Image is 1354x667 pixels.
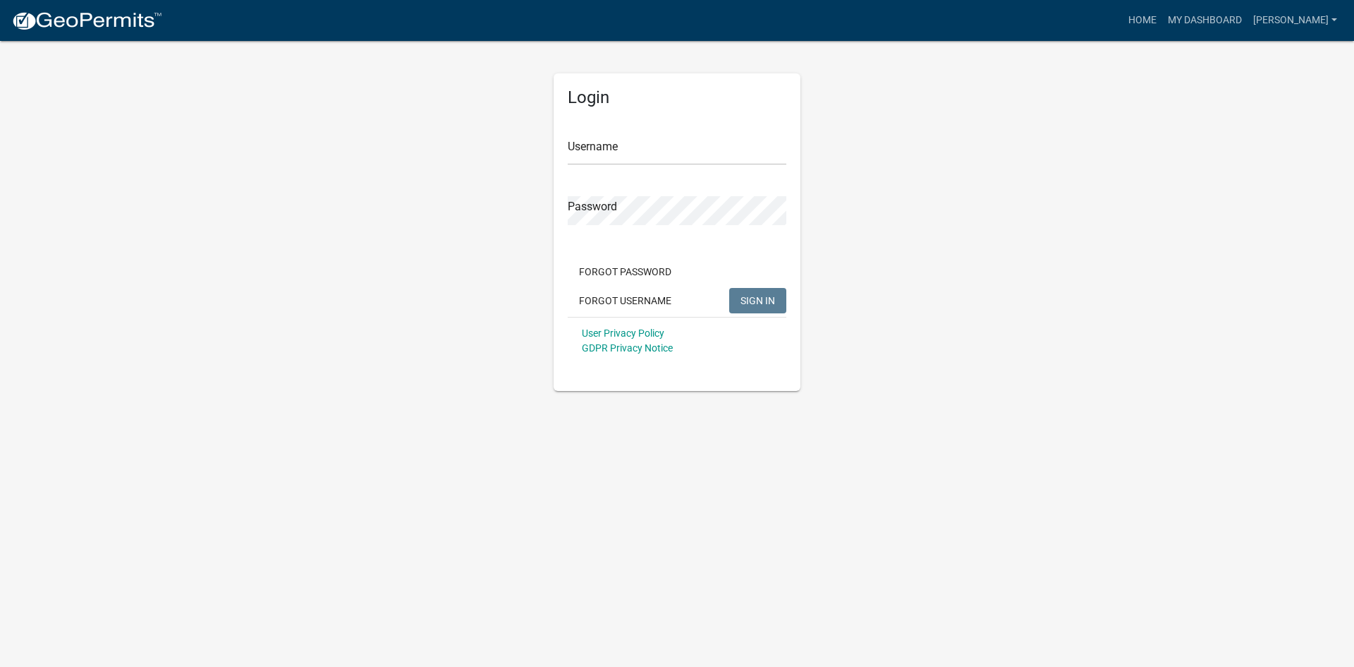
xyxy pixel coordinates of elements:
[568,88,786,108] h5: Login
[1162,7,1248,34] a: My Dashboard
[740,294,775,306] span: SIGN IN
[582,328,664,339] a: User Privacy Policy
[582,342,673,354] a: GDPR Privacy Notice
[568,259,683,284] button: Forgot Password
[1248,7,1343,34] a: [PERSON_NAME]
[729,288,786,313] button: SIGN IN
[1123,7,1162,34] a: Home
[568,288,683,313] button: Forgot Username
